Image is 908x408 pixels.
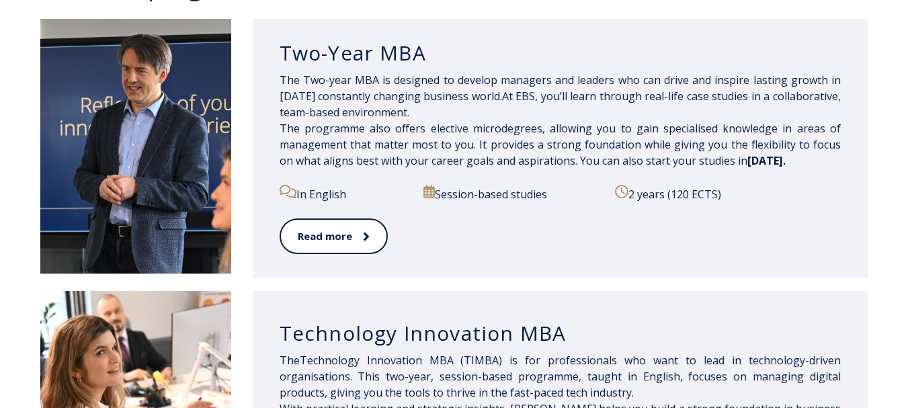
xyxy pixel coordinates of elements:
[280,73,841,168] span: The Two-year MBA is designed to develop managers and leaders who can drive and inspire lasting gr...
[280,185,409,202] p: In English
[40,19,231,274] img: DSC_2098
[280,353,841,400] span: sionals who want to lead in technology-driven organisations. This two-year, session-based program...
[615,185,841,202] p: 2 years (120 ECTS)
[280,321,841,346] h3: Technology Innovation MBA
[423,185,601,202] p: Session-based studies
[747,153,786,168] span: [DATE].
[440,353,582,368] span: BA (TIMBA) is for profes
[280,218,388,254] a: Read more
[280,353,300,368] span: The
[300,353,582,368] span: Technology Innovation M
[580,153,786,168] span: You can also start your studies in
[280,40,841,66] h3: Two-Year MBA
